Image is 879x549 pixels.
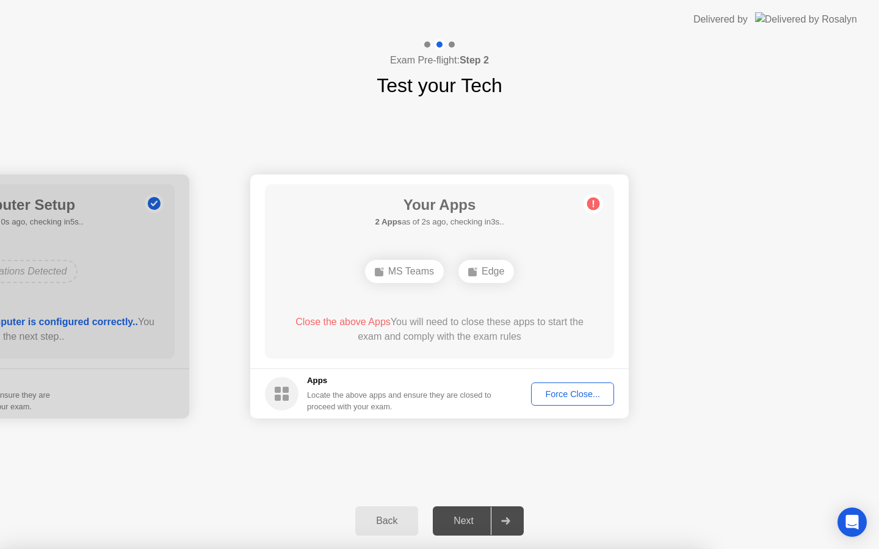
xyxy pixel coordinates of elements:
[283,315,597,344] div: You will need to close these apps to start the exam and comply with the exam rules
[365,260,444,283] div: MS Teams
[375,216,504,228] h5: as of 2s ago, checking in3s..
[295,317,391,327] span: Close the above Apps
[359,515,414,526] div: Back
[755,12,857,26] img: Delivered by Rosalyn
[307,375,492,387] h5: Apps
[375,217,402,226] b: 2 Apps
[307,389,492,412] div: Locate the above apps and ensure they are closed to proceed with your exam.
[837,508,867,537] div: Open Intercom Messenger
[460,55,489,65] b: Step 2
[535,389,610,399] div: Force Close...
[375,194,504,216] h1: Your Apps
[390,53,489,68] h4: Exam Pre-flight:
[458,260,514,283] div: Edge
[377,71,502,100] h1: Test your Tech
[436,515,491,526] div: Next
[693,12,748,27] div: Delivered by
